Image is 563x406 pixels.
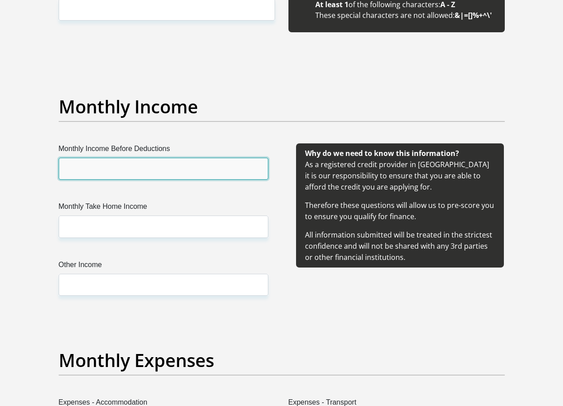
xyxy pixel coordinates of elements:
label: Monthly Take Home Income [59,201,268,216]
label: Other Income [59,259,268,274]
li: These special characters are not allowed: [315,10,496,21]
label: Monthly Income Before Deductions [59,143,268,158]
input: Monthly Income Before Deductions [59,158,268,180]
input: Other Income [59,274,268,296]
input: Monthly Take Home Income [59,216,268,238]
b: &|=[]%+^\' [455,10,492,20]
span: As a registered credit provider in [GEOGRAPHIC_DATA] it is our responsibility to ensure that you ... [305,148,494,262]
h2: Monthly Income [59,96,505,117]
b: Why do we need to know this information? [305,148,459,158]
h2: Monthly Expenses [59,350,505,371]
